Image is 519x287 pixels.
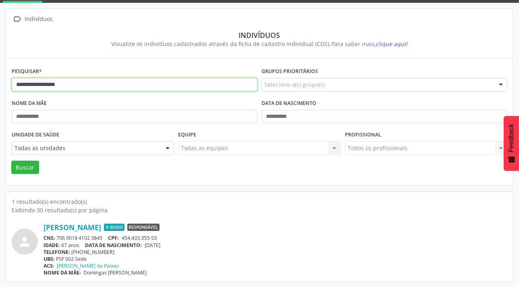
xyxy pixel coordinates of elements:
[44,223,101,232] a: [PERSON_NAME]
[262,65,318,78] label: Grupos prioritários
[85,242,142,249] span: DATA DE NASCIMENTO:
[44,269,81,276] span: NOME DA MÃE:
[178,129,196,141] label: Equipe
[12,65,42,78] label: Pesquisar
[108,235,119,241] span: CPF:
[12,97,47,110] label: Nome da mãe
[145,242,160,249] span: [DATE]
[262,97,316,110] label: Data de nascimento
[127,224,160,231] span: Responsável
[44,256,507,262] div: PSF 002 Sede
[44,242,60,249] span: IDADE:
[57,262,119,269] a: [PERSON_NAME] da Paixao
[23,13,54,25] div: Indivíduos
[11,161,39,174] button: Buscar
[44,242,507,249] div: 67 anos
[12,13,23,25] i: 
[12,197,507,206] div: 1 resultado(s) encontrado(s)
[18,235,32,249] i: person
[376,40,408,48] span: clique aqui!
[264,80,325,89] span: Selecione o(s) grupo(s)
[12,206,507,214] div: Exibindo 30 resultado(s) por página
[84,269,147,276] span: Domingas [PERSON_NAME]
[44,256,55,262] span: UBS:
[44,249,70,256] span: TELEFONE:
[44,262,54,269] span: ACS:
[508,124,515,152] span: Feedback
[345,129,381,141] label: Profissional
[15,144,158,152] span: Todas as unidades
[17,31,502,40] div: Indivíduos
[104,224,125,231] span: Idoso
[44,235,507,241] div: 706 0018 4102 3845
[122,235,157,241] span: 454.433.355-53
[44,235,55,241] span: CNS:
[44,249,507,256] div: [PHONE_NUMBER]
[331,40,408,48] i: Para saber mais,
[12,13,54,25] a:  Indivíduos
[12,129,59,141] label: Unidade de saúde
[504,116,519,171] button: Feedback - Mostrar pesquisa
[17,40,502,48] div: Visualize os indivíduos cadastrados através da ficha de cadastro individual (CDS).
